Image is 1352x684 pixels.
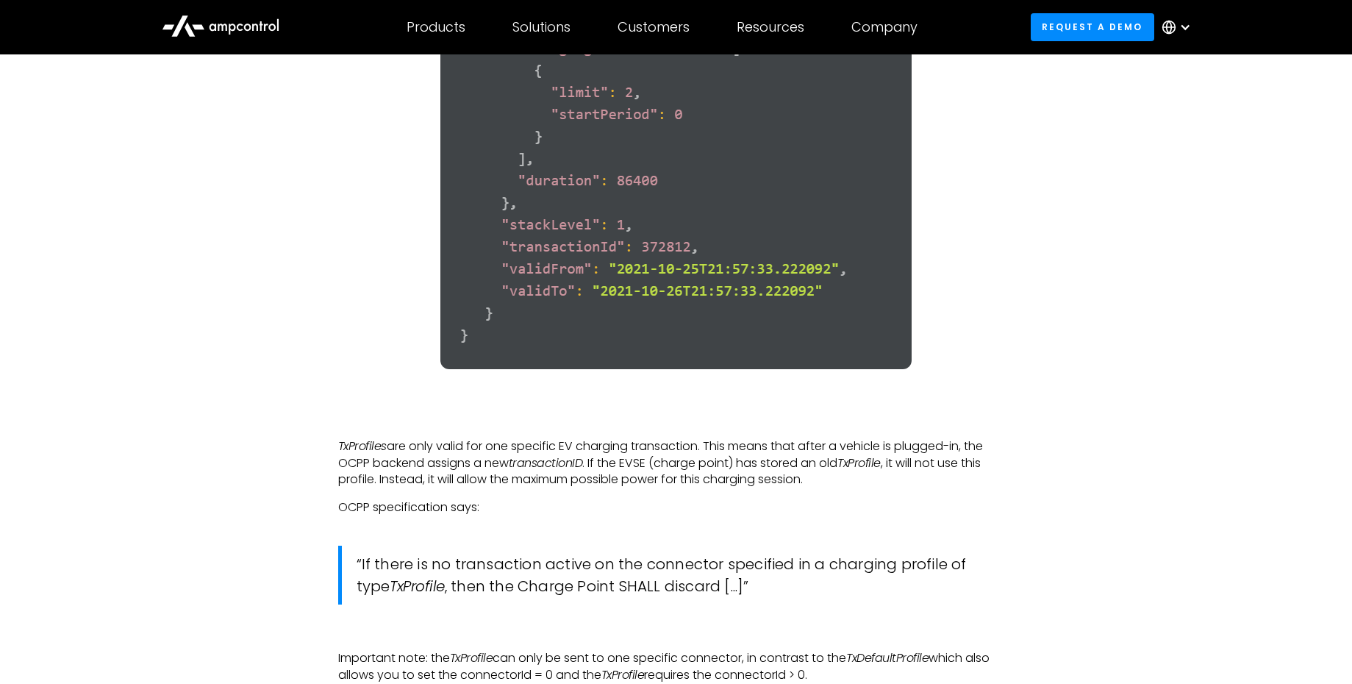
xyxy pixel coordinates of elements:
[737,19,804,35] div: Resources
[338,499,1015,516] p: OCPP specification says:
[338,634,1015,683] p: ‍ Important note: the can only be sent to one specific connector, in contrast to the which also a...
[846,649,929,666] em: TxDefaultProfile
[618,19,690,35] div: Customers
[338,546,1015,605] blockquote: “If there is no transaction active on the connector specified in a charging profile of type , the...
[450,649,493,666] em: TxProfile
[512,19,571,35] div: Solutions
[407,19,465,35] div: Products
[601,666,645,683] em: TxProfile
[851,19,918,35] div: Company
[338,438,1015,488] p: are only valid for one specific EV charging transaction. This means that after a vehicle is plugg...
[509,455,583,471] em: transactionID
[837,455,881,471] em: TxProfile
[338,438,387,455] em: TxProfiles
[338,410,1015,427] p: ‍
[1031,13,1154,40] a: Request a demo
[390,576,445,596] em: TxProfile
